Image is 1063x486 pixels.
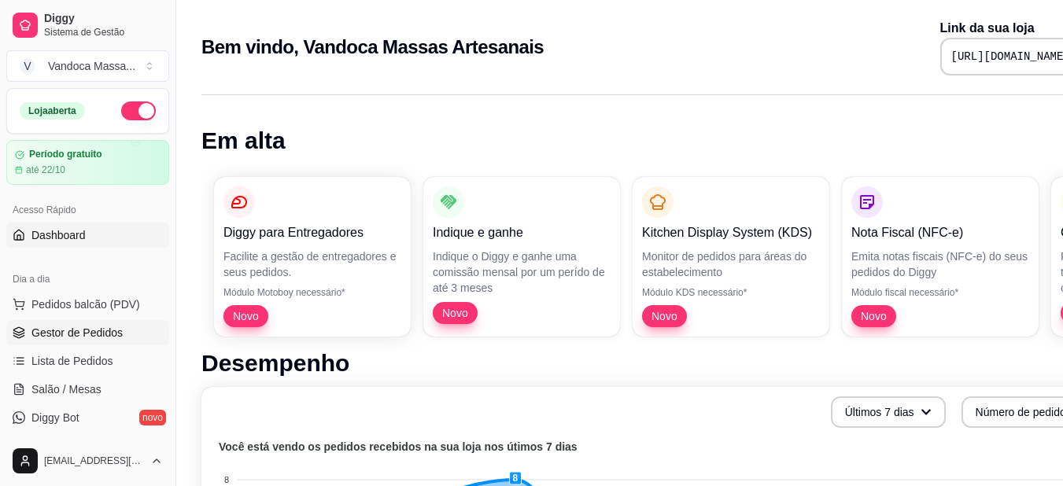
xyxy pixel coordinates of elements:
span: Lista de Pedidos [31,353,113,369]
button: [EMAIL_ADDRESS][DOMAIN_NAME] [6,442,169,480]
span: Novo [854,308,893,324]
a: Salão / Mesas [6,377,169,402]
a: Diggy Botnovo [6,405,169,430]
p: Módulo KDS necessário* [642,286,820,299]
span: Salão / Mesas [31,381,102,397]
p: Indique e ganhe [433,223,611,242]
p: Facilite a gestão de entregadores e seus pedidos. [223,249,401,280]
button: Nota Fiscal (NFC-e)Emita notas fiscais (NFC-e) do seus pedidos do DiggyMódulo fiscal necessário*Novo [842,177,1039,337]
button: Indique e ganheIndique o Diggy e ganhe uma comissão mensal por um perído de até 3 mesesNovo [423,177,620,337]
a: KDS [6,433,169,458]
div: Acesso Rápido [6,197,169,223]
tspan: 8 [224,475,229,484]
span: Diggy Bot [31,410,79,425]
p: Indique o Diggy e ganhe uma comissão mensal por um perído de até 3 meses [433,249,611,296]
button: Pedidos balcão (PDV) [6,292,169,317]
p: Kitchen Display System (KDS) [642,223,820,242]
p: Módulo Motoboy necessário* [223,286,401,299]
a: Dashboard [6,223,169,248]
button: Alterar Status [121,101,156,120]
span: Diggy [44,12,163,26]
span: [EMAIL_ADDRESS][DOMAIN_NAME] [44,455,144,467]
div: Dia a dia [6,267,169,292]
a: Lista de Pedidos [6,348,169,374]
span: Novo [227,308,265,324]
span: Novo [645,308,684,324]
article: Período gratuito [29,149,102,160]
article: até 22/10 [26,164,65,176]
p: Diggy para Entregadores [223,223,401,242]
p: Nota Fiscal (NFC-e) [851,223,1029,242]
h2: Bem vindo, Vandoca Massas Artesanais [201,35,544,60]
div: Vandoca Massa ... [48,58,135,74]
p: Emita notas fiscais (NFC-e) do seus pedidos do Diggy [851,249,1029,280]
button: Diggy para EntregadoresFacilite a gestão de entregadores e seus pedidos.Módulo Motoboy necessário... [214,177,411,337]
p: Módulo fiscal necessário* [851,286,1029,299]
a: Gestor de Pedidos [6,320,169,345]
button: Select a team [6,50,169,82]
span: Pedidos balcão (PDV) [31,296,140,312]
span: Sistema de Gestão [44,26,163,39]
a: Período gratuitoaté 22/10 [6,140,169,185]
span: Novo [436,305,474,321]
span: Gestor de Pedidos [31,325,123,341]
span: Dashboard [31,227,86,243]
span: V [20,58,35,74]
button: Kitchen Display System (KDS)Monitor de pedidos para áreas do estabelecimentoMódulo KDS necessário... [633,177,829,337]
text: Você está vendo os pedidos recebidos na sua loja nos útimos 7 dias [219,440,578,453]
div: Loja aberta [20,102,85,120]
a: DiggySistema de Gestão [6,6,169,44]
p: Monitor de pedidos para áreas do estabelecimento [642,249,820,280]
button: Últimos 7 dias [831,396,946,428]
